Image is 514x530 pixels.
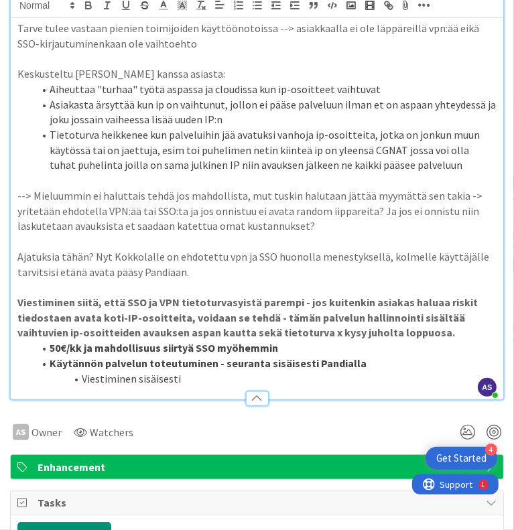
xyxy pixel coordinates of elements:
div: AS [13,424,29,440]
span: Tasks [38,494,479,511]
span: Support [28,2,61,18]
div: Open Get Started checklist, remaining modules: 4 [426,447,497,470]
p: Keskusteltu [PERSON_NAME] kanssa asiasta: [17,66,497,82]
span: AS [478,378,497,397]
li: Viestiminen sisäisesti [34,371,497,387]
li: Tietoturva heikkenee kun palveluihin jää avatuksi vanhoja ip-osoitteita, jotka on jonkun muun käy... [34,127,497,173]
strong: Viestiminen siitä, että SSO ja VPN tietoturvasyistä parempi - jos kuitenkin asiakas haluaa riskit... [17,295,480,339]
div: 4 [485,444,497,456]
span: Watchers [90,424,133,440]
li: Aiheuttaa "turhaa" työtä aspassa ja cloudissa kun ip-osoitteet vaihtuvat [34,82,497,97]
span: Enhancement [38,459,479,475]
div: Get Started [436,452,487,465]
p: Tarve tulee vastaan pienien toimijoiden käyttöönotoissa --> asiakkaalla ei ole läppäreillä vpn:ää... [17,21,497,51]
strong: 50€/kk ja mahdollisuus siirtyä SSO myöhemmin [50,341,278,354]
p: --> Mieluummin ei haluttais tehdä jos mahdollista, mut tuskin halutaan jättää myymättä sen takia ... [17,188,497,234]
li: Asiakasta ärsyttää kun ip on vaihtunut, jollon ei pääse palveluun ilman et on aspaan yhteydessä j... [34,97,497,127]
div: 1 [70,5,73,16]
p: Ajatuksia tähän? Nyt Kokkolalle on ehdotettu vpn ja SSO huonolla menestyksellä, kolmelle käyttäjä... [17,249,497,279]
strong: Käytännön palvelun toteutuminen - seuranta sisäisesti Pandialla [50,356,367,370]
span: Owner [31,424,62,440]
